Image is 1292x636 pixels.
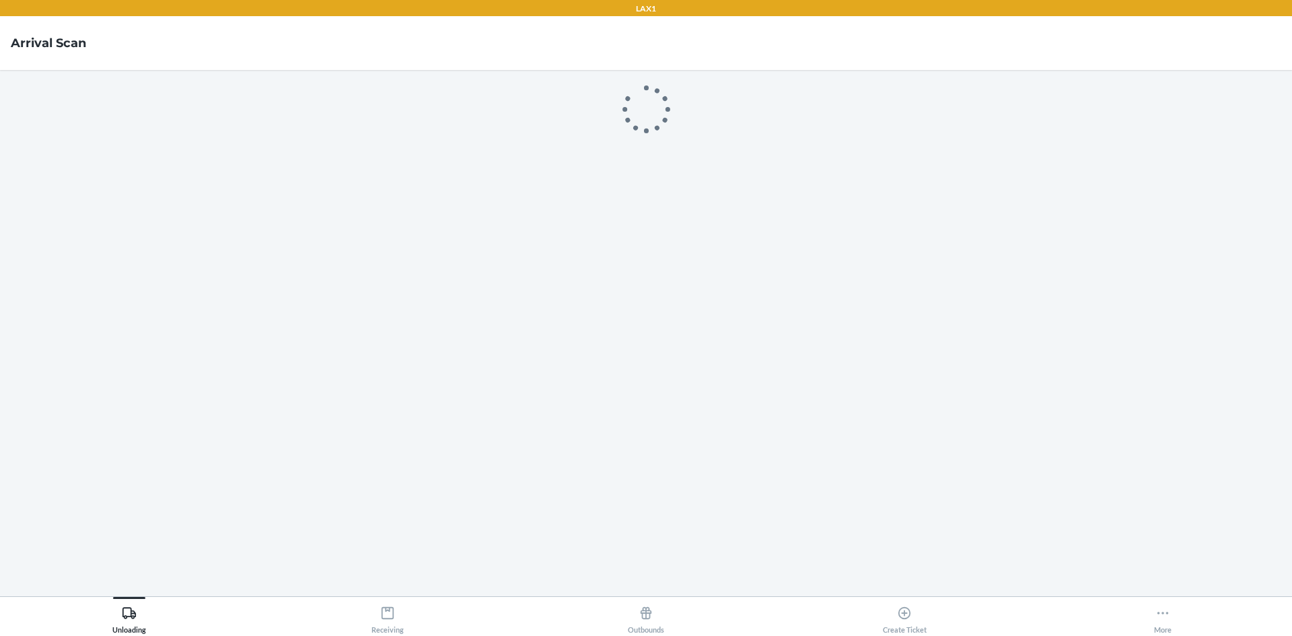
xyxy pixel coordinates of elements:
button: Receiving [258,597,517,634]
button: Outbounds [517,597,775,634]
div: Create Ticket [883,600,927,634]
div: More [1154,600,1172,634]
div: Receiving [371,600,404,634]
button: Create Ticket [775,597,1034,634]
button: More [1034,597,1292,634]
div: Unloading [112,600,146,634]
p: LAX1 [636,3,656,15]
div: Outbounds [628,600,664,634]
h4: Arrival Scan [11,34,86,52]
